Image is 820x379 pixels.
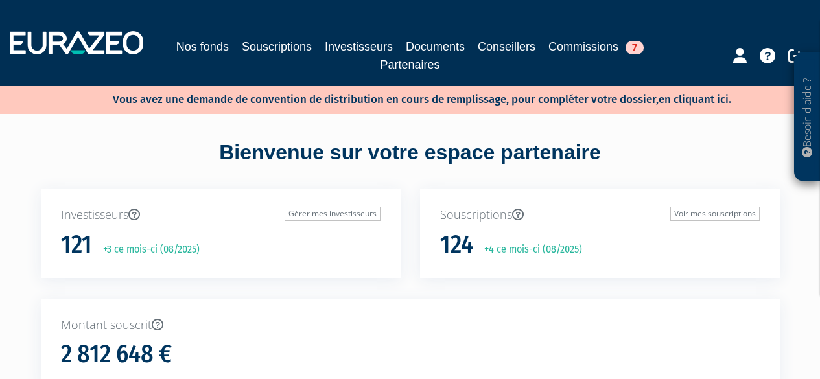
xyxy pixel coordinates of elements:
a: en cliquant ici. [659,93,731,106]
a: Voir mes souscriptions [670,207,760,221]
h1: 121 [61,231,92,258]
a: Nos fonds [176,38,229,56]
p: Montant souscrit [61,317,760,334]
p: Souscriptions [440,207,760,224]
p: Vous avez une demande de convention de distribution en cours de remplissage, pour compléter votre... [75,89,731,108]
img: 1732889491-logotype_eurazeo_blanc_rvb.png [10,31,143,54]
a: Documents [406,38,465,56]
p: +4 ce mois-ci (08/2025) [475,242,582,257]
a: Investisseurs [325,38,393,56]
a: Partenaires [380,56,439,74]
a: Conseillers [478,38,535,56]
p: +3 ce mois-ci (08/2025) [94,242,200,257]
span: 7 [626,41,644,54]
p: Investisseurs [61,207,381,224]
div: Bienvenue sur votre espace partenaire [31,138,790,189]
h1: 2 812 648 € [61,341,172,368]
a: Souscriptions [242,38,312,56]
a: Gérer mes investisseurs [285,207,381,221]
h1: 124 [440,231,473,258]
a: Commissions7 [548,38,644,56]
p: Besoin d'aide ? [800,59,815,176]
